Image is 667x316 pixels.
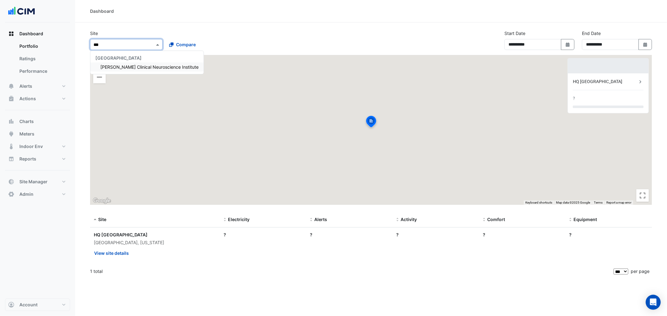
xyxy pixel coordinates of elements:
[5,92,70,105] button: Actions
[94,231,216,238] div: HQ [GEOGRAPHIC_DATA]
[224,231,302,238] div: ?
[90,51,204,74] ng-dropdown-panel: Options list
[19,118,34,125] span: Charts
[8,83,14,89] app-icon: Alerts
[19,131,34,137] span: Meters
[525,200,552,205] button: Keyboard shortcuts
[19,179,48,185] span: Site Manager
[594,201,603,204] a: Terms
[487,217,505,222] span: Comfort
[646,295,661,310] div: Open Intercom Messenger
[176,41,196,48] span: Compare
[94,239,216,246] div: [GEOGRAPHIC_DATA], [US_STATE]
[573,95,575,102] div: ?
[90,30,98,37] label: Site
[582,30,601,37] label: End Date
[8,156,14,162] app-icon: Reports
[93,71,106,83] button: Zoom out
[5,188,70,200] button: Admin
[556,201,590,204] span: Map data ©2025 Google
[5,115,70,128] button: Charts
[401,217,417,222] span: Activity
[397,231,475,238] div: ?
[5,80,70,92] button: Alerts
[364,115,378,130] img: site-pin-selected.svg
[90,8,114,14] div: Dashboard
[8,31,14,37] app-icon: Dashboard
[5,299,70,311] button: Account
[19,302,38,308] span: Account
[165,39,200,50] button: Compare
[92,197,112,205] a: Open this area in Google Maps (opens a new window)
[5,40,70,80] div: Dashboard
[14,65,70,77] a: Performance
[606,201,631,204] a: Report a map error
[8,118,14,125] app-icon: Charts
[5,175,70,188] button: Site Manager
[100,64,199,70] span: [PERSON_NAME] Clinical Neuroscience Institute
[19,143,43,150] span: Indoor Env
[19,191,33,197] span: Admin
[5,27,70,40] button: Dashboard
[5,140,70,153] button: Indoor Env
[94,248,129,259] button: View site details
[310,231,389,238] div: ?
[573,78,637,85] div: HQ [GEOGRAPHIC_DATA]
[95,55,142,61] span: [GEOGRAPHIC_DATA]
[5,153,70,165] button: Reports
[5,128,70,140] button: Meters
[8,143,14,150] app-icon: Indoor Env
[90,264,612,279] div: 1 total
[636,189,649,202] button: Toggle fullscreen view
[14,40,70,52] a: Portfolio
[8,5,36,17] img: Company Logo
[643,42,648,47] fa-icon: Select Date
[8,179,14,185] app-icon: Site Manager
[19,156,36,162] span: Reports
[19,31,43,37] span: Dashboard
[569,231,648,238] div: ?
[92,197,112,205] img: Google
[98,217,106,222] span: Site
[314,217,327,222] span: Alerts
[631,269,649,274] span: per page
[565,42,571,47] fa-icon: Select Date
[8,96,14,102] app-icon: Actions
[8,131,14,137] app-icon: Meters
[504,30,525,37] label: Start Date
[19,83,32,89] span: Alerts
[19,96,36,102] span: Actions
[14,52,70,65] a: Ratings
[228,217,250,222] span: Electricity
[8,191,14,197] app-icon: Admin
[574,217,597,222] span: Equipment
[483,231,562,238] div: ?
